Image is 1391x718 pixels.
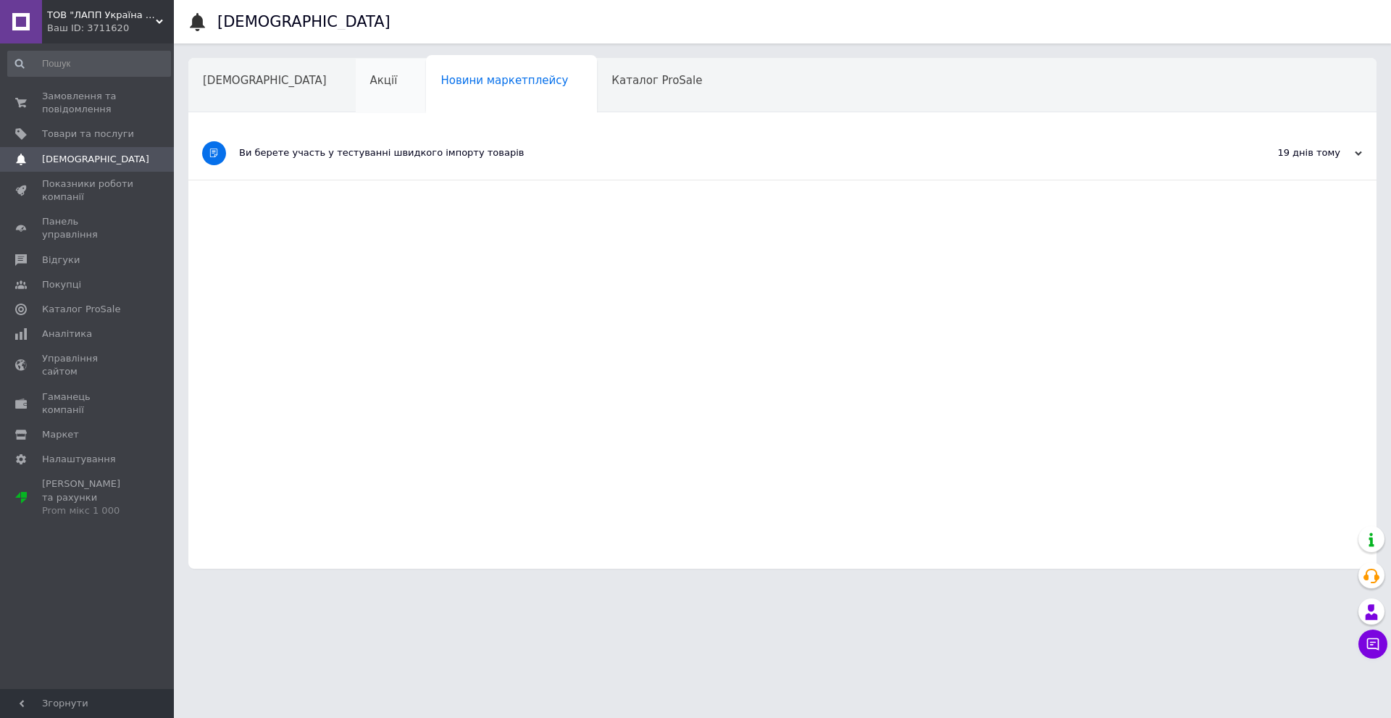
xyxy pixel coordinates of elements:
span: [PERSON_NAME] та рахунки [42,477,134,517]
span: Панель управління [42,215,134,241]
span: Каталог ProSale [611,74,702,87]
span: ТОВ "ЛАПП Україна ТОВ" [47,9,156,22]
span: Відгуки [42,254,80,267]
span: [DEMOGRAPHIC_DATA] [203,74,327,87]
span: Акції [370,74,398,87]
div: 19 днів тому [1217,146,1362,159]
div: Prom мікс 1 000 [42,504,134,517]
span: Управління сайтом [42,352,134,378]
span: Показники роботи компанії [42,178,134,204]
span: Покупці [42,278,81,291]
span: Новини маркетплейсу [440,74,568,87]
span: [DEMOGRAPHIC_DATA] [42,153,149,166]
span: Каталог ProSale [42,303,120,316]
span: Товари та послуги [42,128,134,141]
span: Аналітика [42,327,92,341]
div: Ви берете участь у тестуванні швидкого імпорту товарів [239,146,1217,159]
span: Маркет [42,428,79,441]
div: Ваш ID: 3711620 [47,22,174,35]
span: Налаштування [42,453,116,466]
span: Гаманець компанії [42,391,134,417]
input: Пошук [7,51,171,77]
button: Чат з покупцем [1358,630,1387,659]
span: Замовлення та повідомлення [42,90,134,116]
h1: [DEMOGRAPHIC_DATA] [217,13,390,30]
